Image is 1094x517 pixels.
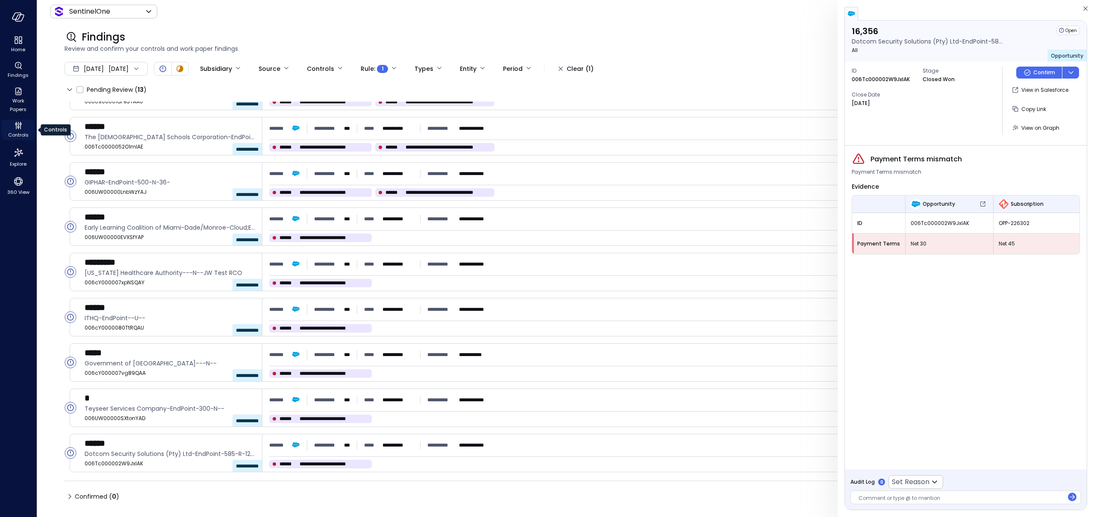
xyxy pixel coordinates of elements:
span: Dotcom Security Solutions (Pty) Ltd-EndPoint-585-R-12-NMG Consultants and Actuaries [85,449,255,459]
span: 0 [112,492,116,501]
span: Payment Terms mismatch [870,154,962,164]
button: Clear (1) [551,61,600,76]
span: Net 30 [911,240,988,248]
span: 006Tc0000052O1mIAE [85,143,255,151]
div: Controls [2,120,35,140]
div: ( ) [109,492,119,501]
div: Findings [2,60,35,80]
div: Open [65,402,76,414]
button: View in Salesforce [1009,83,1072,97]
div: Button group with a nested menu [1016,67,1079,79]
span: [DATE] [84,64,104,73]
span: Opportunity [923,200,955,208]
span: Work Papers [5,96,31,114]
span: Findings [8,71,29,79]
div: Open [65,221,76,233]
p: Dotcom Security Solutions (Pty) Ltd-EndPoint-585-R-12-NMG Consultants and Actuaries [852,37,1006,46]
p: View in Salesforce [1021,86,1068,94]
span: Payment Terms mismatch [852,168,921,176]
div: Home [2,34,35,55]
div: Entity [460,61,476,76]
button: View on Graph [1009,120,1063,135]
span: Government of Palm Beach County---N-- [85,359,255,368]
span: Explore [10,160,26,168]
span: OPP-226302 [999,219,1074,228]
span: 006UW00000LnbWzYAJ [85,188,255,196]
button: Confirm [1016,67,1062,79]
div: Open [65,175,76,187]
button: dropdown-icon-button [1062,67,1079,79]
span: Review and confirm your controls and work paper findings [65,44,1066,53]
p: [DATE] [852,99,870,108]
div: 360 View [2,174,35,197]
div: Controls [41,124,71,135]
span: Findings [82,30,125,44]
p: SentinelOne [69,6,110,17]
p: 006Tc000002W9JxIAK [852,75,910,84]
span: ID [857,219,900,228]
div: ( ) [135,85,147,94]
span: GIPHAR-EndPoint-500-N-36- [85,178,255,187]
div: Rule : [361,61,388,76]
span: 13 [138,85,144,94]
div: Open [1056,26,1080,35]
span: 006cY000007xpNSQAY [85,278,255,287]
span: Home [11,45,25,54]
span: Copy Link [1021,105,1046,113]
span: Stage [923,67,987,75]
p: 0 [880,479,883,485]
span: View on Graph [1021,124,1059,131]
span: 006cY000007vg89QAA [85,369,255,377]
span: 006Tc000002W9JxIAK [911,219,988,228]
span: New Mexico Healthcare Authority---N--JW Test RCO [85,268,255,277]
div: Explore [2,145,35,169]
span: Audit Log [850,478,875,486]
p: All [852,46,1006,55]
div: Clear (1) [567,64,594,74]
div: Types [415,61,433,76]
span: ITHQ-EndPoint--U-- [85,313,255,323]
span: 006UW00000EVXSfYAP [85,233,255,242]
span: Close Date [852,91,916,99]
p: Confirm [1033,68,1055,77]
span: Net 45 [999,240,1074,248]
span: 006Tc000002W9JxIAK [85,459,255,468]
img: Opportunity [911,199,921,209]
button: Copy Link [1009,102,1050,116]
div: Subsidiary [200,61,232,76]
span: Payment Terms [857,240,900,248]
span: 006UW00000SXtonYAD [85,414,255,423]
span: 0066900001aFeSYAA0 [85,97,255,106]
div: In Progress [175,64,185,74]
div: Period [503,61,523,76]
span: The Anglican Schools Corporation-EndPoint-1040-U-12- [85,132,255,142]
span: Subscription [1011,200,1044,208]
span: Evidence [852,182,879,191]
span: Early Learning Coalition of Miami-Dade/Monroe-Cloud;EndPoint-440-R-- [85,223,255,232]
span: Teyseer Services Company-EndPoint-300-N-- [85,404,255,413]
p: Set Reason [892,477,929,487]
p: Closed Won [923,75,955,84]
div: Open [65,447,76,459]
span: Pending Review [87,83,147,96]
span: 006cY0000080TtRQAU [85,324,255,332]
div: Open [65,266,76,278]
span: Opportunity [1051,52,1083,59]
span: ID [852,67,916,75]
p: 16,356 [852,26,1006,37]
div: Work Papers [2,85,35,114]
div: Open [65,130,76,142]
img: Subscription [999,199,1009,209]
span: Controls [8,131,29,139]
div: Controls [307,61,334,76]
div: Open [65,311,76,323]
div: Open [65,356,76,368]
img: Icon [54,6,64,17]
span: 360 View [7,188,29,196]
span: 1 [382,64,384,73]
img: salesforce [847,9,856,18]
div: Open [158,64,168,74]
div: Source [259,61,280,76]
